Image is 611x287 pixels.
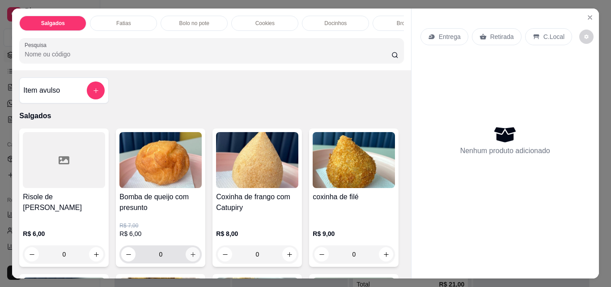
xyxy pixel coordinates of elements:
[314,247,329,261] button: decrease-product-quantity
[116,20,131,27] p: Fatias
[313,192,395,202] h4: coxinha de filé
[87,81,105,99] button: add-separate-item
[543,32,564,41] p: C.Local
[23,192,105,213] h4: Risole de [PERSON_NAME]
[439,32,461,41] p: Entrega
[324,20,347,27] p: Docinhos
[282,247,297,261] button: increase-product-quantity
[255,20,275,27] p: Cookies
[119,132,202,188] img: product-image
[25,41,50,49] label: Pesquisa
[218,247,232,261] button: decrease-product-quantity
[186,247,200,261] button: increase-product-quantity
[313,229,395,238] p: R$ 9,00
[216,132,298,188] img: product-image
[216,229,298,238] p: R$ 8,00
[460,146,550,156] p: Nenhum produto adicionado
[216,192,298,213] h4: Coxinha de frango com Catupiry
[179,20,209,27] p: Bolo no pote
[25,50,391,59] input: Pesquisa
[397,20,416,27] p: Brownie
[313,132,395,188] img: product-image
[579,30,594,44] button: decrease-product-quantity
[19,111,403,121] p: Salgados
[583,10,597,25] button: Close
[119,222,202,229] p: R$ 7,00
[23,85,60,96] h4: Item avulso
[119,229,202,238] p: R$ 6,00
[41,20,65,27] p: Salgados
[89,247,103,261] button: increase-product-quantity
[119,192,202,213] h4: Bomba de queijo com presunto
[121,247,136,261] button: decrease-product-quantity
[23,229,105,238] p: R$ 6,00
[490,32,514,41] p: Retirada
[25,247,39,261] button: decrease-product-quantity
[379,247,393,261] button: increase-product-quantity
